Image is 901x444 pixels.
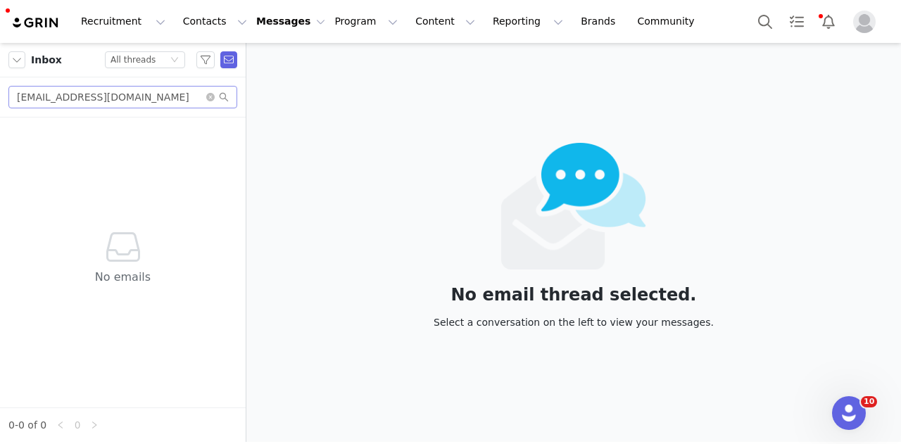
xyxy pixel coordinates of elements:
input: Search mail [8,86,237,108]
button: Content [407,6,484,37]
button: Notifications [813,6,844,37]
button: Recruitment [73,6,174,37]
button: Program [326,6,406,37]
div: No email thread selected. [434,287,714,303]
i: icon: search [219,92,229,102]
li: Next Page [86,417,103,433]
a: 0 [70,417,85,433]
div: Select a conversation on the left to view your messages. [434,315,714,330]
i: icon: left [56,421,65,429]
div: All threads [111,52,156,68]
a: Community [629,6,710,37]
span: Inbox [31,53,62,68]
button: Profile [845,11,890,33]
button: Contacts [175,6,256,37]
i: icon: right [90,421,99,429]
img: grin logo [11,16,61,30]
li: Previous Page [52,417,69,433]
button: Reporting [484,6,572,37]
a: Brands [572,6,628,37]
img: emails-empty2x.png [501,143,647,269]
button: Messages [256,14,325,29]
span: 10 [861,396,877,407]
button: Search [750,6,781,37]
iframe: Intercom live chat [832,396,866,430]
li: 0-0 of 0 [8,417,46,433]
a: Tasks [781,6,812,37]
i: icon: close-circle [206,93,215,101]
li: 0 [69,417,86,433]
img: placeholder-profile.jpg [853,11,876,33]
span: Send Email [220,51,237,68]
span: No emails [95,270,151,284]
i: icon: down [170,56,179,65]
